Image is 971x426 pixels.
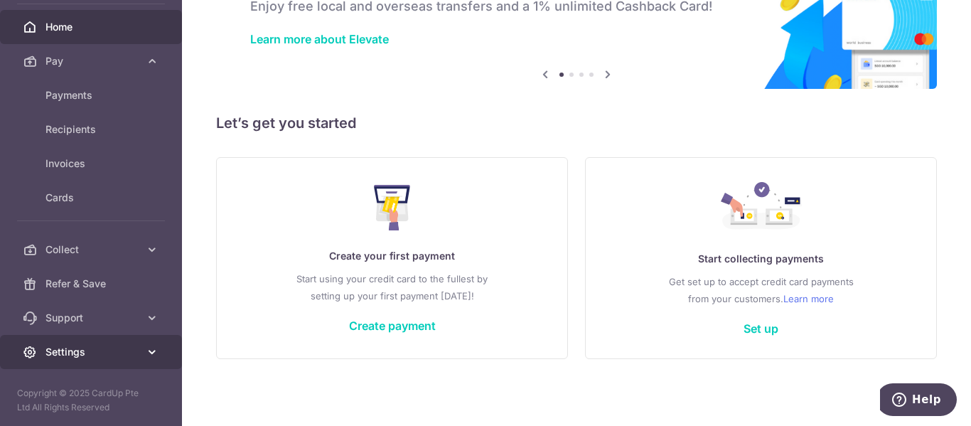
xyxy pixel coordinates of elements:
a: Learn more about Elevate [250,32,389,46]
p: Start collecting payments [614,250,908,267]
h5: Let’s get you started [216,112,937,134]
p: Start using your credit card to the fullest by setting up your first payment [DATE]! [245,270,539,304]
span: Collect [45,243,139,257]
img: Make Payment [374,185,410,230]
span: Home [45,20,139,34]
span: Refer & Save [45,277,139,291]
a: Set up [744,321,778,336]
span: Pay [45,54,139,68]
img: Collect Payment [721,182,802,233]
span: Invoices [45,156,139,171]
a: Create payment [349,319,436,333]
span: Support [45,311,139,325]
p: Get set up to accept credit card payments from your customers. [614,273,908,307]
p: Create your first payment [245,247,539,265]
span: Recipients [45,122,139,137]
iframe: Opens a widget where you can find more information [880,383,957,419]
span: Cards [45,191,139,205]
span: Settings [45,345,139,359]
span: Payments [45,88,139,102]
a: Learn more [783,290,834,307]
